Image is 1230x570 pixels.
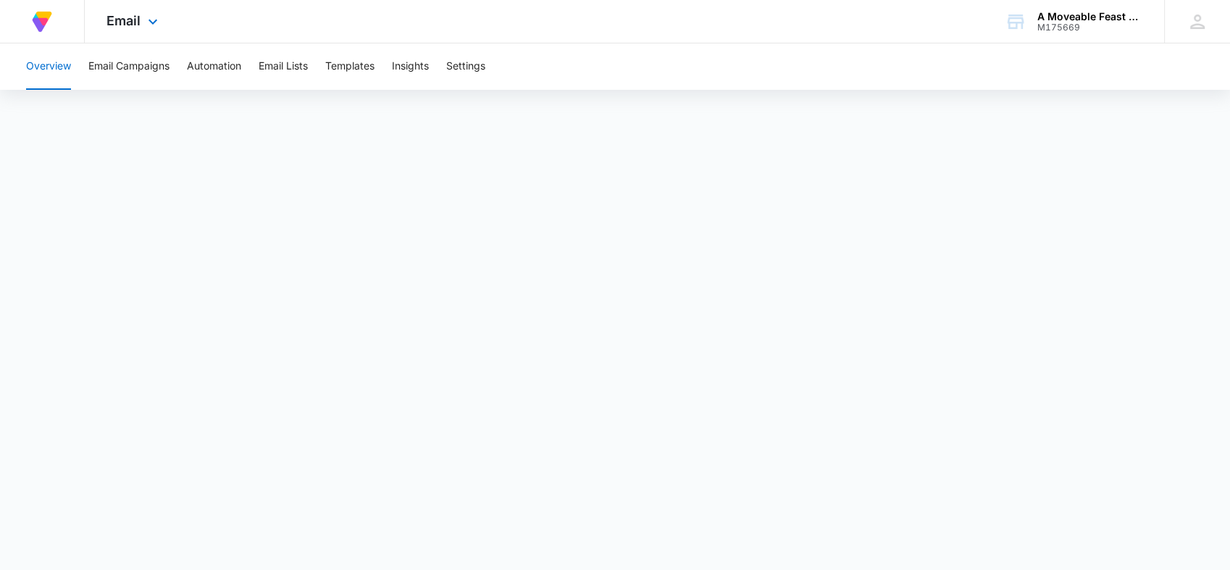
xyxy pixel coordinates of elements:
[88,43,170,90] button: Email Campaigns
[1037,11,1143,22] div: account name
[26,43,71,90] button: Overview
[392,43,429,90] button: Insights
[1037,22,1143,33] div: account id
[446,43,485,90] button: Settings
[106,13,141,28] span: Email
[187,43,241,90] button: Automation
[325,43,375,90] button: Templates
[29,9,55,35] img: Volusion
[259,43,308,90] button: Email Lists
